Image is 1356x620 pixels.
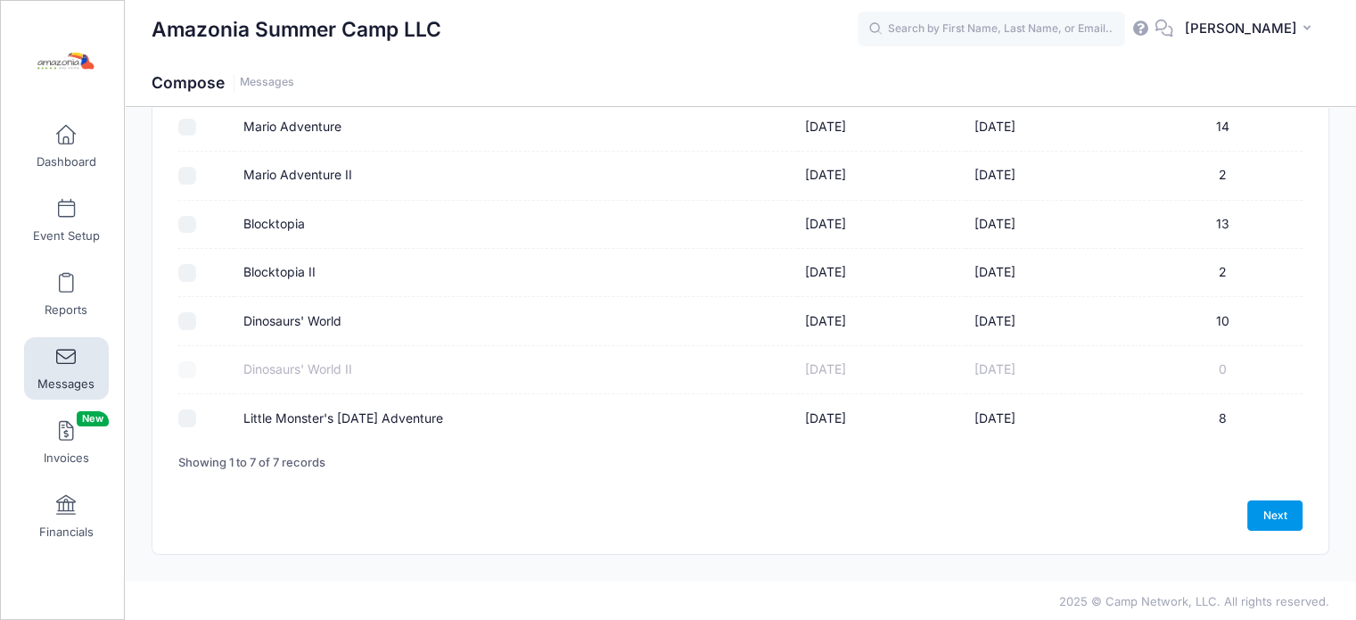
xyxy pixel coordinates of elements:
span: New [77,411,109,426]
a: InvoicesNew [24,411,109,474]
td: 13 [1134,201,1303,249]
td: [DATE] [797,297,966,345]
button: [PERSON_NAME] [1173,9,1329,50]
td: [DATE] [966,297,1134,345]
td: [DATE] [797,394,966,442]
span: Event Setup [33,228,100,244]
td: [DATE] [966,249,1134,297]
label: Dinosaurs' World [243,312,341,331]
td: [DATE] [966,152,1134,200]
span: [PERSON_NAME] [1185,19,1297,38]
label: Blocktopia [243,215,305,234]
td: 8 [1134,394,1303,442]
a: Messages [240,76,294,89]
a: Event Setup [24,189,109,252]
td: [DATE] [797,103,966,152]
a: Amazonia Summer Camp LLC [1,19,126,103]
a: Reports [24,263,109,326]
label: Little Monster's [DATE] Adventure [243,409,443,428]
td: [DATE] [797,152,966,200]
td: [DATE] [966,201,1134,249]
input: Search by First Name, Last Name, or Email... [858,12,1125,47]
span: Dashboard [37,154,96,169]
td: [DATE] [797,201,966,249]
label: Mario Adventure II [243,166,352,185]
a: Messages [24,337,109,400]
span: Financials [39,525,94,540]
label: Blocktopia II [243,263,316,282]
td: 2 [1134,249,1303,297]
td: 0 [1134,346,1303,394]
td: [DATE] [797,346,966,394]
td: 10 [1134,297,1303,345]
a: Financials [24,485,109,548]
label: Dinosaurs' World II [243,360,352,379]
img: Amazonia Summer Camp LLC [30,28,97,95]
label: Mario Adventure [243,118,341,136]
span: 2025 © Camp Network, LLC. All rights reserved. [1059,594,1329,608]
div: Showing 1 to 7 of 7 records [178,442,325,484]
span: Reports [45,302,87,318]
td: [DATE] [966,103,1134,152]
td: [DATE] [797,249,966,297]
span: Messages [37,376,95,392]
span: Invoices [44,451,89,466]
td: [DATE] [966,346,1134,394]
h1: Amazonia Summer Camp LLC [152,9,441,50]
td: 14 [1134,103,1303,152]
td: [DATE] [966,394,1134,442]
td: 2 [1134,152,1303,200]
a: Next [1247,500,1303,531]
a: Dashboard [24,115,109,178]
h1: Compose [152,73,294,92]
